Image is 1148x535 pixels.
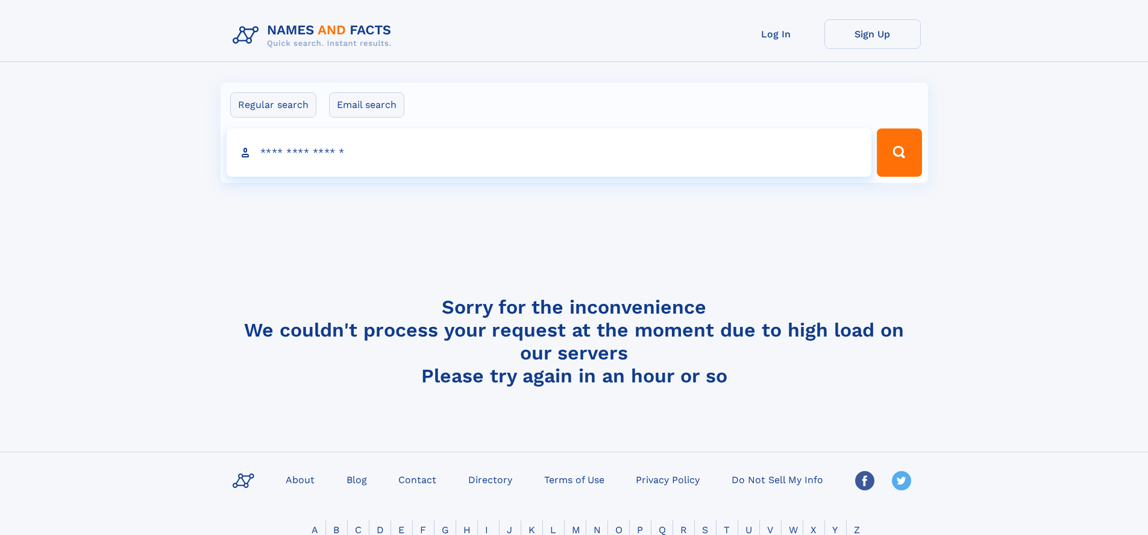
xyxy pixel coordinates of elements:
img: Twitter [892,471,911,490]
a: Contact [394,470,441,488]
a: Blog [342,470,372,488]
a: Directory [463,470,517,488]
label: Regular search [230,92,316,118]
input: search input [227,128,872,177]
h4: Sorry for the inconvenience We couldn't process your request at the moment due to high load on ou... [228,296,921,387]
img: Logo Names and Facts [228,19,401,52]
a: Log In [728,19,824,49]
a: Do Not Sell My Info [727,470,828,488]
label: Email search [329,92,404,118]
a: Terms of Use [539,470,609,488]
a: Sign Up [824,19,921,49]
button: Search Button [877,128,921,177]
a: About [281,470,319,488]
a: Privacy Policy [631,470,704,488]
img: Facebook [855,471,874,490]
